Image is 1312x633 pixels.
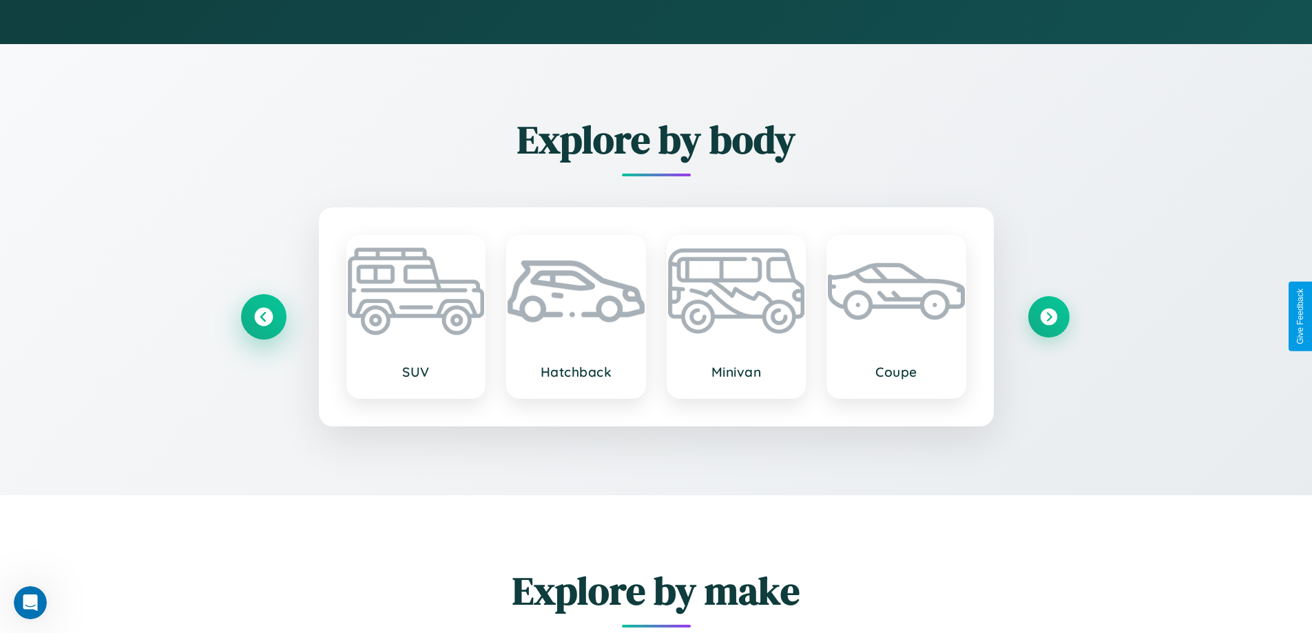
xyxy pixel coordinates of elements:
[362,364,471,380] h3: SUV
[243,113,1070,166] h2: Explore by body
[1295,289,1305,344] div: Give Feedback
[243,564,1070,617] h2: Explore by make
[521,364,631,380] h3: Hatchback
[842,364,951,380] h3: Coupe
[682,364,791,380] h3: Minivan
[14,586,47,619] iframe: Intercom live chat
